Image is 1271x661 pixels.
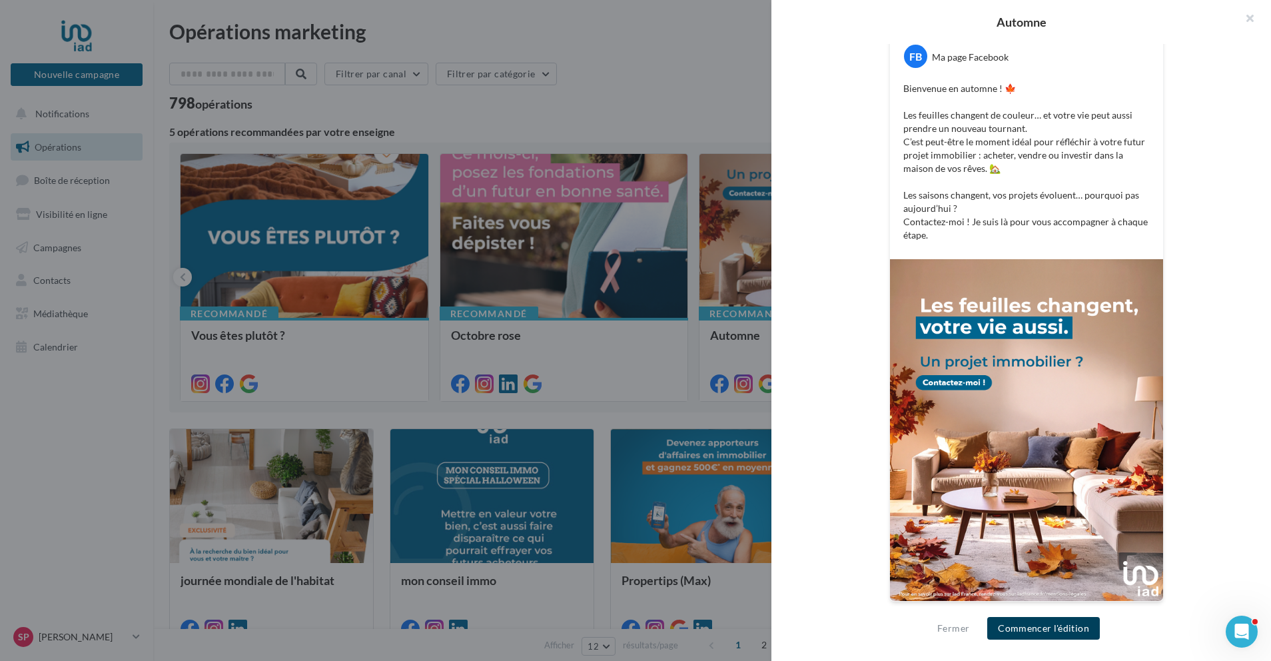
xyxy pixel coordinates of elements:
iframe: Intercom live chat [1226,616,1258,648]
p: Bienvenue en automne ! 🍁 Les feuilles changent de couleur… et votre vie peut aussi prendre un nou... [903,82,1150,242]
div: Automne [793,16,1250,28]
div: La prévisualisation est non-contractuelle [889,602,1164,619]
div: FB [904,45,927,68]
button: Commencer l'édition [987,617,1100,640]
div: Ma page Facebook [932,51,1009,64]
button: Fermer [932,620,975,636]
